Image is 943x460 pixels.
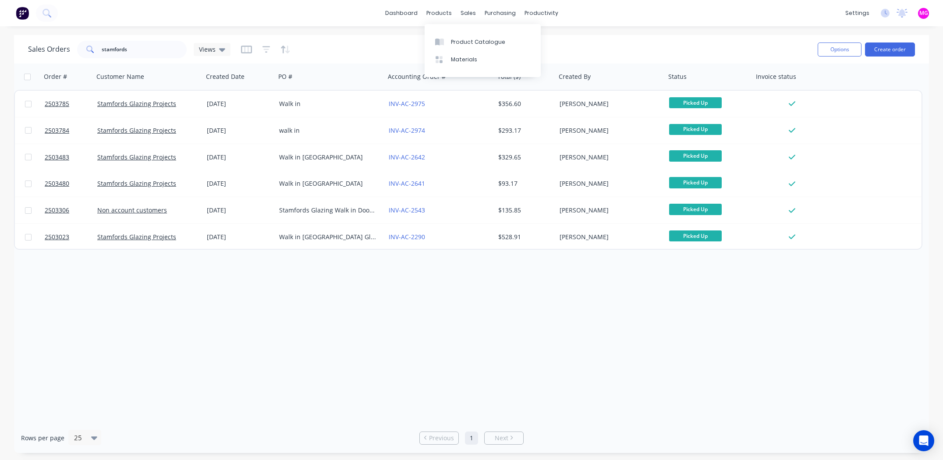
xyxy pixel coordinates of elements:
[465,432,478,445] a: Page 1 is your current page
[207,206,272,215] div: [DATE]
[669,230,722,241] span: Picked Up
[279,233,376,241] div: Walk in [GEOGRAPHIC_DATA] Glazing Project
[207,153,272,162] div: [DATE]
[96,72,144,81] div: Customer Name
[97,153,176,161] a: Stamfords Glazing Projects
[389,206,425,214] a: INV-AC-2543
[560,206,657,215] div: [PERSON_NAME]
[498,179,550,188] div: $93.17
[45,153,69,162] span: 2503483
[45,224,97,250] a: 2503023
[381,7,422,20] a: dashboard
[913,430,934,451] div: Open Intercom Messenger
[45,233,69,241] span: 2503023
[45,91,97,117] a: 2503785
[389,153,425,161] a: INV-AC-2642
[420,434,458,442] a: Previous page
[45,99,69,108] span: 2503785
[560,99,657,108] div: [PERSON_NAME]
[425,33,541,50] a: Product Catalogue
[429,434,454,442] span: Previous
[97,206,167,214] a: Non account customers
[45,197,97,223] a: 2503306
[45,206,69,215] span: 2503306
[560,153,657,162] div: [PERSON_NAME]
[207,126,272,135] div: [DATE]
[841,7,874,20] div: settings
[97,126,176,134] a: Stamfords Glazing Projects
[456,7,480,20] div: sales
[669,177,722,188] span: Picked Up
[207,99,272,108] div: [DATE]
[45,144,97,170] a: 2503483
[278,72,292,81] div: PO #
[756,72,796,81] div: Invoice status
[416,432,527,445] ul: Pagination
[389,179,425,188] a: INV-AC-2641
[498,206,550,215] div: $135.85
[560,233,657,241] div: [PERSON_NAME]
[498,126,550,135] div: $293.17
[498,153,550,162] div: $329.65
[559,72,591,81] div: Created By
[207,233,272,241] div: [DATE]
[485,434,523,442] a: Next page
[16,7,29,20] img: Factory
[560,126,657,135] div: [PERSON_NAME]
[45,126,69,135] span: 2503784
[28,45,70,53] h1: Sales Orders
[45,179,69,188] span: 2503480
[44,72,67,81] div: Order #
[919,9,928,17] span: MG
[102,41,187,58] input: Search...
[207,179,272,188] div: [DATE]
[422,7,456,20] div: products
[560,179,657,188] div: [PERSON_NAME]
[21,434,64,442] span: Rows per page
[279,126,376,135] div: walk in
[425,51,541,68] a: Materials
[45,170,97,197] a: 2503480
[199,45,216,54] span: Views
[389,233,425,241] a: INV-AC-2290
[389,99,425,108] a: INV-AC-2975
[451,38,505,46] div: Product Catalogue
[495,434,508,442] span: Next
[480,7,520,20] div: purchasing
[669,97,722,108] span: Picked Up
[669,124,722,135] span: Picked Up
[45,117,97,144] a: 2503784
[97,233,176,241] a: Stamfords Glazing Projects
[865,42,915,57] button: Create order
[279,179,376,188] div: Walk in [GEOGRAPHIC_DATA]
[498,233,550,241] div: $528.91
[279,153,376,162] div: Walk in [GEOGRAPHIC_DATA]
[818,42,861,57] button: Options
[451,56,477,64] div: Materials
[206,72,245,81] div: Created Date
[668,72,687,81] div: Status
[498,99,550,108] div: $356.60
[97,99,176,108] a: Stamfords Glazing Projects
[97,179,176,188] a: Stamfords Glazing Projects
[279,206,376,215] div: Stamfords Glazing Walk in Door handles and parts
[520,7,563,20] div: productivity
[389,126,425,134] a: INV-AC-2974
[669,150,722,161] span: Picked Up
[388,72,446,81] div: Accounting Order #
[279,99,376,108] div: Walk in
[669,204,722,215] span: Picked Up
